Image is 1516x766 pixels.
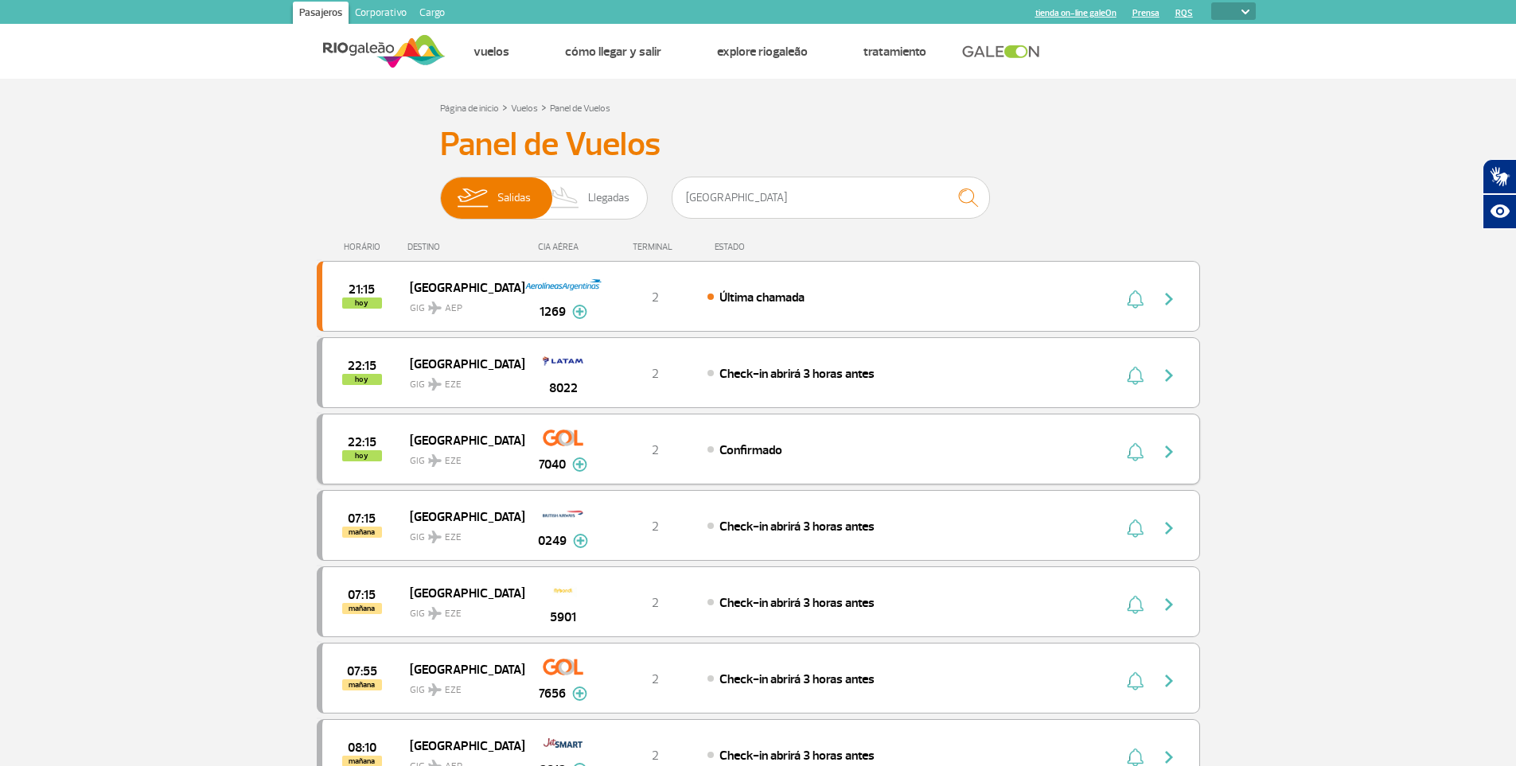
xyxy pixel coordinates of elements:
span: Confirmado [719,442,782,458]
div: HORÁRIO [322,242,408,252]
span: 7040 [539,455,566,474]
span: Salidas [497,177,531,219]
img: mais-info-painel-voo.svg [572,457,587,472]
span: GIG [410,675,512,698]
span: [GEOGRAPHIC_DATA] [410,582,512,603]
img: mais-info-painel-voo.svg [572,305,587,319]
span: mañana [342,527,382,538]
span: 7656 [539,684,566,703]
a: tienda on-line galeOn [1035,8,1117,18]
span: 2025-09-25 07:15:00 [348,513,376,524]
span: GIG [410,598,512,621]
img: mais-info-painel-voo.svg [572,686,587,701]
div: TERMINAL [603,242,707,252]
span: 2025-09-24 22:15:00 [348,437,376,448]
a: Pasajeros [293,2,349,27]
span: 8022 [549,379,578,398]
h3: Panel de Vuelos [440,125,1077,165]
span: hoy [342,374,382,385]
a: > [541,98,547,116]
span: GIG [410,293,512,316]
span: [GEOGRAPHIC_DATA] [410,506,512,527]
img: sino-painel-voo.svg [1127,595,1144,614]
span: 1269 [540,302,566,321]
a: Vuelos [511,103,538,115]
img: seta-direita-painel-voo.svg [1159,519,1179,538]
span: 2025-09-24 21:15:00 [349,284,375,295]
img: seta-direita-painel-voo.svg [1159,595,1179,614]
span: 2 [652,519,659,535]
a: Explore RIOgaleão [717,44,808,60]
a: Cómo llegar y salir [565,44,661,60]
span: Check-in abrirá 3 horas antes [719,748,875,764]
span: Última chamada [719,290,805,305]
img: destiny_airplane.svg [428,607,442,620]
span: Check-in abrirá 3 horas antes [719,671,875,687]
span: 2 [652,290,659,305]
span: [GEOGRAPHIC_DATA] [410,353,512,374]
a: Cargo [413,2,451,27]
span: [GEOGRAPHIC_DATA] [410,430,512,450]
span: GIG [410,445,512,469]
span: [GEOGRAPHIC_DATA] [410,277,512,297]
img: destiny_airplane.svg [428,378,442,391]
span: Llegadas [588,177,629,219]
span: 2025-09-25 07:15:00 [348,589,376,601]
span: hoy [342,297,382,309]
span: Check-in abrirá 3 horas antes [719,595,875,611]
img: destiny_airplane.svg [428,301,442,314]
a: Página de inicio [440,103,499,115]
a: Panel de Vuelos [550,103,610,115]
span: EZE [445,531,462,545]
img: destiny_airplane.svg [428,683,442,696]
span: 2 [652,366,659,382]
span: [GEOGRAPHIC_DATA] [410,735,512,756]
span: GIG [410,522,512,545]
span: 2 [652,442,659,458]
span: 2 [652,595,659,611]
img: seta-direita-painel-voo.svg [1159,290,1179,309]
span: AEP [445,301,462,316]
span: 5901 [550,608,576,627]
span: hoy [342,450,382,461]
span: mañana [342,603,382,614]
a: Vuelos [474,44,509,60]
img: slider-embarque [447,177,497,219]
img: sino-painel-voo.svg [1127,290,1144,309]
img: seta-direita-painel-voo.svg [1159,671,1179,690]
a: > [502,98,508,116]
a: Tratamiento [863,44,926,60]
span: 0249 [538,531,567,550]
img: sino-painel-voo.svg [1127,519,1144,538]
span: EZE [445,378,462,392]
img: destiny_airplane.svg [428,454,442,467]
span: 2 [652,671,659,687]
span: EZE [445,607,462,621]
input: Vuelo, ciudad o compañía aérea [672,177,990,219]
span: 2025-09-25 07:55:00 [347,666,377,677]
a: RQS [1175,8,1193,18]
img: sino-painel-voo.svg [1127,366,1144,385]
span: Check-in abrirá 3 horas antes [719,366,875,382]
span: 2 [652,748,659,764]
span: GIG [410,369,512,392]
span: 2025-09-24 22:15:00 [348,360,376,371]
img: sino-painel-voo.svg [1127,671,1144,690]
img: mais-info-painel-voo.svg [573,534,588,548]
button: Abrir recursos assistivos. [1483,194,1516,229]
a: Corporativo [349,2,413,27]
img: destiny_airplane.svg [428,531,442,543]
img: sino-painel-voo.svg [1127,442,1144,461]
div: CIA AÉREA [524,242,603,252]
a: Prensa [1132,8,1159,18]
div: DESTINO [407,242,524,252]
span: Check-in abrirá 3 horas antes [719,519,875,535]
img: slider-desembarque [542,177,589,219]
div: Plugin de acessibilidade da Hand Talk. [1483,159,1516,229]
button: Abrir tradutor de língua de sinais. [1483,159,1516,194]
span: EZE [445,454,462,469]
img: seta-direita-painel-voo.svg [1159,442,1179,461]
span: mañana [342,679,382,690]
div: ESTADO [707,242,836,252]
span: [GEOGRAPHIC_DATA] [410,659,512,679]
